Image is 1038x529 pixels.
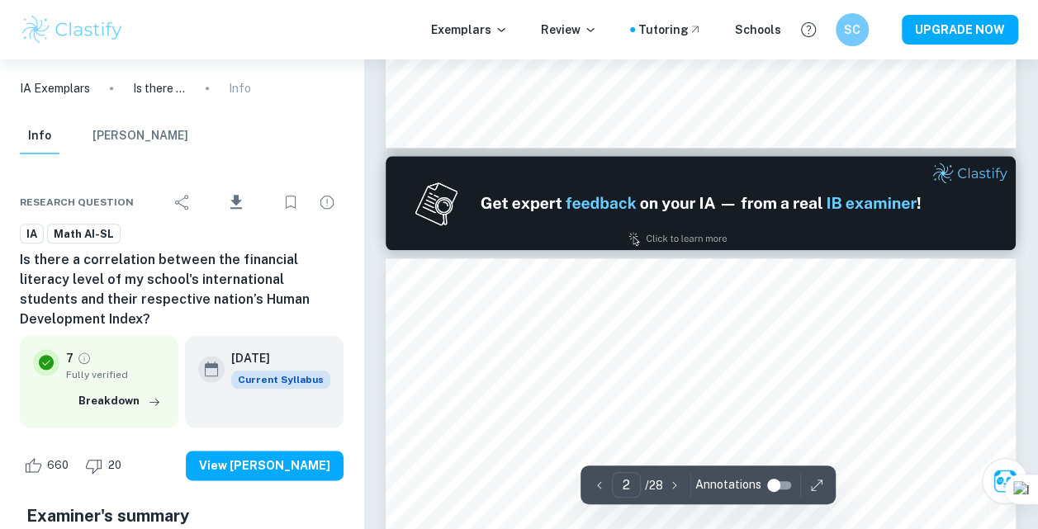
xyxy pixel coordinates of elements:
h6: SC [843,21,862,39]
p: 7 [66,349,73,367]
button: SC [836,13,869,46]
img: Clastify logo [20,13,125,46]
a: Math AI-SL [47,224,121,244]
span: 20 [99,457,130,474]
a: Tutoring [638,21,702,39]
button: View [PERSON_NAME] [186,451,344,480]
button: Breakdown [74,389,165,413]
p: / 28 [644,476,662,494]
a: Schools [735,21,781,39]
div: Download [202,181,271,224]
p: Review [541,21,597,39]
button: Ask Clai [982,458,1028,504]
button: Help and Feedback [794,16,822,44]
div: Dislike [81,452,130,479]
a: IA [20,224,44,244]
span: Current Syllabus [231,371,330,389]
div: Report issue [310,186,344,219]
a: IA Exemplars [20,79,90,97]
div: Bookmark [274,186,307,219]
h6: Is there a correlation between the financial literacy level of my school's international students... [20,250,344,329]
span: Math AI-SL [48,226,120,243]
span: IA [21,226,43,243]
div: Share [166,186,199,219]
div: This exemplar is based on the current syllabus. Feel free to refer to it for inspiration/ideas wh... [231,371,330,389]
h5: Examiner's summary [26,503,337,528]
button: UPGRADE NOW [902,15,1018,45]
a: Grade fully verified [77,351,92,366]
div: Like [20,452,78,479]
h6: [DATE] [231,349,317,367]
span: 660 [38,457,78,474]
button: Info [20,118,59,154]
button: [PERSON_NAME] [92,118,188,154]
span: Research question [20,195,134,210]
span: Annotations [694,476,761,494]
img: Ad [386,156,1016,250]
p: Is there a correlation between the financial literacy level of my school's international students... [133,79,186,97]
span: Fully verified [66,367,165,382]
p: Info [229,79,251,97]
p: Exemplars [431,21,508,39]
